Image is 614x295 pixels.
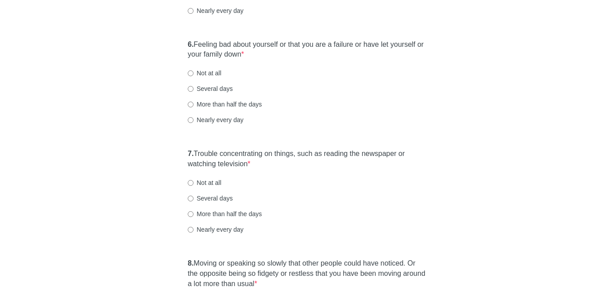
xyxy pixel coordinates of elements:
[188,100,262,109] label: More than half the days
[188,259,194,267] strong: 8.
[188,178,221,187] label: Not at all
[188,180,194,186] input: Not at all
[188,117,194,123] input: Nearly every day
[188,149,426,169] label: Trouble concentrating on things, such as reading the newspaper or watching television
[188,86,194,92] input: Several days
[188,150,194,157] strong: 7.
[188,225,243,234] label: Nearly every day
[188,196,194,201] input: Several days
[188,258,426,289] label: Moving or speaking so slowly that other people could have noticed. Or the opposite being so fidge...
[188,227,194,233] input: Nearly every day
[188,115,243,124] label: Nearly every day
[188,84,233,93] label: Several days
[188,102,194,107] input: More than half the days
[188,41,194,48] strong: 6.
[188,209,262,218] label: More than half the days
[188,194,233,203] label: Several days
[188,69,221,78] label: Not at all
[188,6,243,15] label: Nearly every day
[188,8,194,14] input: Nearly every day
[188,40,426,60] label: Feeling bad about yourself or that you are a failure or have let yourself or your family down
[188,70,194,76] input: Not at all
[188,211,194,217] input: More than half the days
